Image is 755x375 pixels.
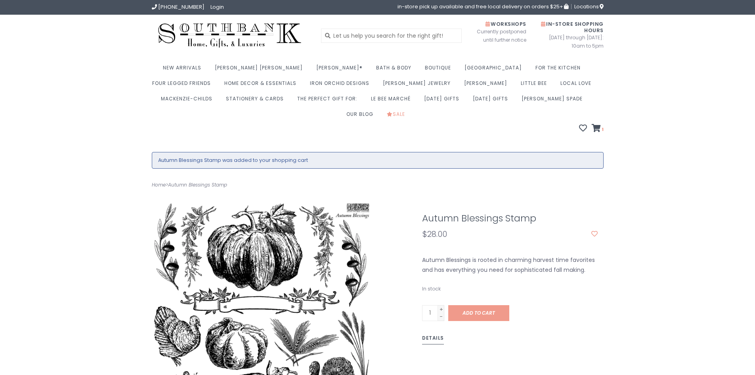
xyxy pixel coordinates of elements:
[485,21,526,27] span: Workshops
[146,181,378,189] div: >
[473,93,512,109] a: [DATE] Gifts
[316,62,367,78] a: [PERSON_NAME]®
[422,213,598,223] h1: Autumn Blessings Stamp
[152,181,166,188] a: Home
[158,3,205,11] span: [PHONE_NUMBER]
[592,125,604,133] a: 1
[158,156,597,164] li: Autumn Blessings Stamp was added to your shopping cart
[574,3,604,10] span: Locations
[438,313,444,320] a: -
[422,285,441,292] span: In stock
[522,93,587,109] a: [PERSON_NAME] Spade
[163,62,205,78] a: New Arrivals
[535,62,585,78] a: For the Kitchen
[467,27,526,44] span: Currently postponed until further notice
[152,78,215,93] a: Four Legged Friends
[422,334,444,345] a: Details
[376,62,415,78] a: Bath & Body
[416,255,604,275] div: Autumn Blessings is rooted in charming harvest time favorites and has everything you need for sop...
[346,109,377,124] a: Our Blog
[210,3,224,11] a: Login
[168,181,227,188] a: Autumn Blessings Stamp
[464,62,526,78] a: [GEOGRAPHIC_DATA]
[224,78,300,93] a: Home Decor & Essentials
[387,109,409,124] a: Sale
[464,78,511,93] a: [PERSON_NAME]
[321,29,462,43] input: Let us help you search for the right gift!
[424,93,463,109] a: [DATE] Gifts
[226,93,288,109] a: Stationery & Cards
[215,62,307,78] a: [PERSON_NAME] [PERSON_NAME]
[521,78,551,93] a: Little Bee
[398,4,568,9] span: in-store pick up available and free local delivery on orders $25+
[541,21,604,34] span: In-Store Shopping Hours
[560,78,595,93] a: Local Love
[152,3,205,11] a: [PHONE_NUMBER]
[422,229,447,240] span: $28.00
[438,306,444,313] a: +
[371,93,415,109] a: Le Bee Marché
[591,230,598,238] a: Add to wishlist
[152,21,308,50] img: Southbank Gift Company -- Home, Gifts, and Luxuries
[571,4,604,9] a: Locations
[463,310,495,316] span: Add to cart
[161,93,216,109] a: MacKenzie-Childs
[601,126,604,133] span: 1
[310,78,373,93] a: Iron Orchid Designs
[538,33,604,50] span: [DATE] through [DATE]: 10am to 5pm
[383,78,455,93] a: [PERSON_NAME] Jewelry
[297,93,361,109] a: The perfect gift for:
[425,62,455,78] a: Boutique
[448,305,509,321] a: Add to cart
